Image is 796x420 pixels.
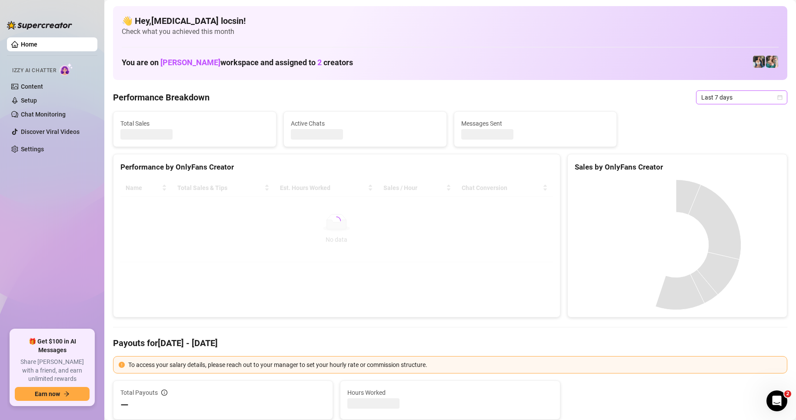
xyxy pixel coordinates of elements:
h4: Payouts for [DATE] - [DATE] [113,337,787,349]
span: Hours Worked [347,388,553,397]
span: Last 7 days [701,91,782,104]
img: Katy [753,56,765,68]
div: Performance by OnlyFans Creator [120,161,553,173]
div: To access your salary details, please reach out to your manager to set your hourly rate or commis... [128,360,782,370]
span: 2 [317,58,322,67]
span: loading [332,217,341,225]
span: [PERSON_NAME] [160,58,220,67]
span: info-circle [161,390,167,396]
h4: Performance Breakdown [113,91,210,103]
span: exclamation-circle [119,362,125,368]
span: 2 [784,390,791,397]
span: calendar [777,95,783,100]
a: Settings [21,146,44,153]
iframe: Intercom live chat [766,390,787,411]
a: Home [21,41,37,48]
a: Content [21,83,43,90]
span: Izzy AI Chatter [12,67,56,75]
span: Total Payouts [120,388,158,397]
span: — [120,398,129,412]
h4: 👋 Hey, [MEDICAL_DATA] locsin ! [122,15,779,27]
div: Sales by OnlyFans Creator [575,161,780,173]
a: Discover Viral Videos [21,128,80,135]
img: logo-BBDzfeDw.svg [7,21,72,30]
span: Check what you achieved this month [122,27,779,37]
img: Zaddy [766,56,778,68]
a: Setup [21,97,37,104]
img: AI Chatter [60,63,73,76]
span: Total Sales [120,119,269,128]
span: Messages Sent [461,119,610,128]
h1: You are on workspace and assigned to creators [122,58,353,67]
button: Earn nowarrow-right [15,387,90,401]
span: 🎁 Get $100 in AI Messages [15,337,90,354]
span: Active Chats [291,119,440,128]
span: Share [PERSON_NAME] with a friend, and earn unlimited rewards [15,358,90,383]
span: arrow-right [63,391,70,397]
span: Earn now [35,390,60,397]
a: Chat Monitoring [21,111,66,118]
